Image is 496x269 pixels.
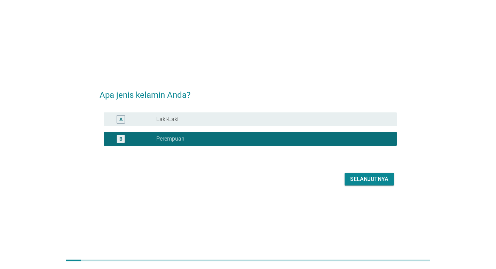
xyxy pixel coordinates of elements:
[100,82,397,101] h2: Apa jenis kelamin Anda?
[156,135,184,142] label: Perempuan
[156,116,179,123] label: Laki-Laki
[345,173,394,185] button: Selanjutnya
[350,175,388,183] div: Selanjutnya
[119,135,123,142] div: B
[119,116,123,123] div: A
